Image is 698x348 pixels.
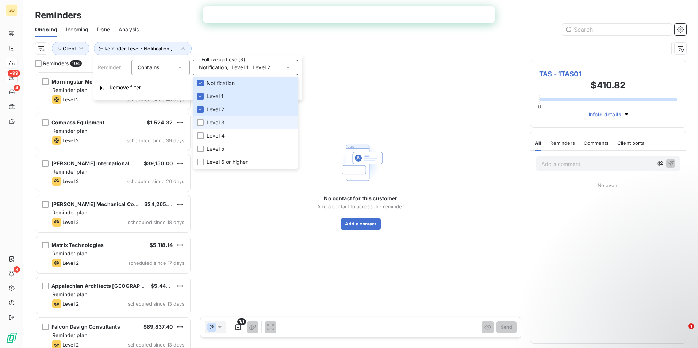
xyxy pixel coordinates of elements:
[127,138,184,143] span: scheduled since 39 days
[673,323,691,341] iframe: Intercom live chat
[14,85,20,91] span: 4
[337,139,384,186] img: Empty state
[207,93,223,100] span: Level 1
[51,283,166,289] span: Appalachian Architects [GEOGRAPHIC_DATA]
[535,140,541,146] span: All
[207,106,225,113] span: Level 2
[127,178,184,184] span: scheduled since 20 days
[6,4,18,16] div: GU
[207,158,248,166] span: Level 6 or higher
[51,160,129,166] span: [PERSON_NAME] International
[52,87,87,93] span: Reminder plan
[147,119,173,125] span: $1,524.32
[35,71,191,348] div: grid
[598,182,619,188] span: No event
[104,46,178,51] span: Reminder Level : Notification , ...
[52,169,87,175] span: Reminder plan
[14,266,20,273] span: 3
[584,110,632,119] button: Unfold details
[119,26,139,33] span: Analysis
[144,201,175,207] span: $24,265.46
[496,321,517,333] button: Send
[207,132,225,139] span: Level 4
[51,119,105,125] span: Compass Equipment
[128,301,184,307] span: scheduled since 13 days
[253,64,271,71] span: Level 2
[317,204,404,209] span: Add a contact to access the reminder
[584,140,609,146] span: Comments
[35,9,81,22] h3: Reminders
[63,46,76,51] span: Client
[128,260,184,266] span: scheduled since 17 days
[207,80,235,87] span: Notification
[70,60,81,67] span: 104
[62,342,79,348] span: Level 2
[94,42,192,55] button: Reminder Level : Notification , ...
[539,69,677,79] span: TAS - 1TAS01
[51,242,104,248] span: Matrix Technologies
[98,64,135,70] span: Reminder Level
[143,324,173,330] span: $89,837.40
[324,195,397,202] span: No contact for this customer
[688,323,694,329] span: 1
[203,6,495,23] iframe: Intercom live chat bannière
[62,260,79,266] span: Level 2
[231,64,248,71] span: Level 1
[552,277,698,328] iframe: Intercom notifications message
[237,318,246,325] span: 1/1
[538,104,541,109] span: 0
[144,160,173,166] span: $39,150.00
[97,26,110,33] span: Done
[138,64,160,70] span: Contains
[199,64,227,71] span: Notification
[341,218,380,230] button: Add a contact
[51,201,145,207] span: [PERSON_NAME] Mechanical Co LLC
[52,42,89,55] button: Client
[227,64,229,71] span: ,
[35,26,57,33] span: Ongoing
[52,209,87,216] span: Reminder plan
[586,111,621,118] span: Unfold details
[6,332,18,344] img: Logo LeanPay
[150,242,173,248] span: $5,118.14
[128,219,184,225] span: scheduled since 18 days
[52,250,87,256] span: Reminder plan
[8,70,20,77] span: +99
[62,219,79,225] span: Level 2
[207,145,224,152] span: Level 5
[52,128,87,134] span: Reminder plan
[51,78,133,85] span: Morningstar Mountain Property
[550,140,575,146] span: Reminders
[617,140,645,146] span: Client portal
[62,178,79,184] span: Level 2
[43,60,69,67] span: Reminders
[248,64,250,71] span: ,
[62,301,79,307] span: Level 2
[62,97,79,103] span: Level 2
[52,332,87,338] span: Reminder plan
[207,119,225,126] span: Level 3
[110,84,141,91] span: Remove filter
[62,138,79,143] span: Level 2
[52,291,87,297] span: Reminder plan
[51,324,120,330] span: Falcon Design Consultants
[93,80,302,96] button: Remove filter
[128,342,184,348] span: scheduled since 13 days
[562,24,672,35] input: Search
[539,79,677,93] h3: $410.82
[66,26,88,33] span: Incoming
[151,283,178,289] span: $5,440.24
